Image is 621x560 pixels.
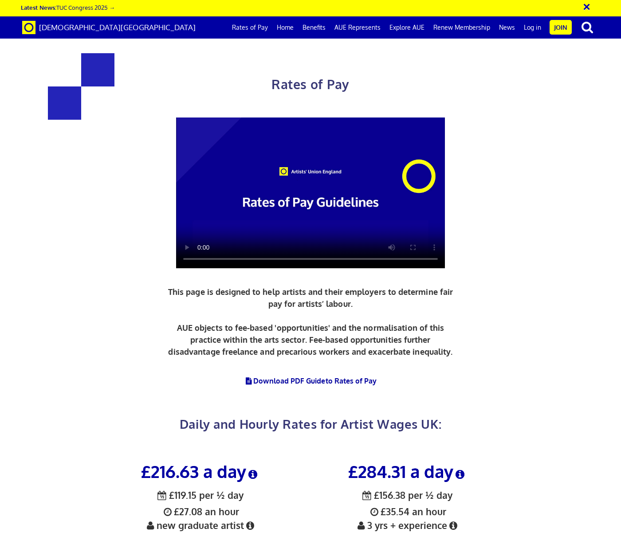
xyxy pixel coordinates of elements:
a: Join [550,20,572,35]
span: ½ [365,486,369,506]
a: Renew Membership [429,16,495,39]
a: AUE Represents [330,16,385,39]
span: £156.38 per ½ day [362,489,452,501]
a: Latest News:TUC Congress 2025 → [21,4,115,11]
span: to Rates of Pay [326,376,377,385]
a: Brand [DEMOGRAPHIC_DATA][GEOGRAPHIC_DATA] [16,16,202,39]
a: Download PDF Guideto Rates of Pay [244,376,377,385]
a: Benefits [298,16,330,39]
a: Log in [519,16,546,39]
h3: £284.31 a day [310,462,504,481]
a: News [495,16,519,39]
p: This page is designed to help artists and their employers to determine fair pay for artists’ labo... [166,286,456,358]
span: £35.54 an hour 3 yrs + experience [355,489,459,532]
a: Rates of Pay [228,16,272,39]
span: £119.15 per ½ day [157,489,244,501]
strong: Latest News: [21,4,56,11]
a: Home [272,16,298,39]
span: Daily and Hourly Rates for Artist Wages UK: [180,416,441,431]
button: search [574,18,601,36]
span: Rates of Pay [271,76,349,92]
h3: £216.63 a day [103,462,297,481]
span: ½ [160,486,164,506]
a: Explore AUE [385,16,429,39]
span: £27.08 an hour new graduate artist [145,489,256,532]
span: [DEMOGRAPHIC_DATA][GEOGRAPHIC_DATA] [39,23,196,32]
